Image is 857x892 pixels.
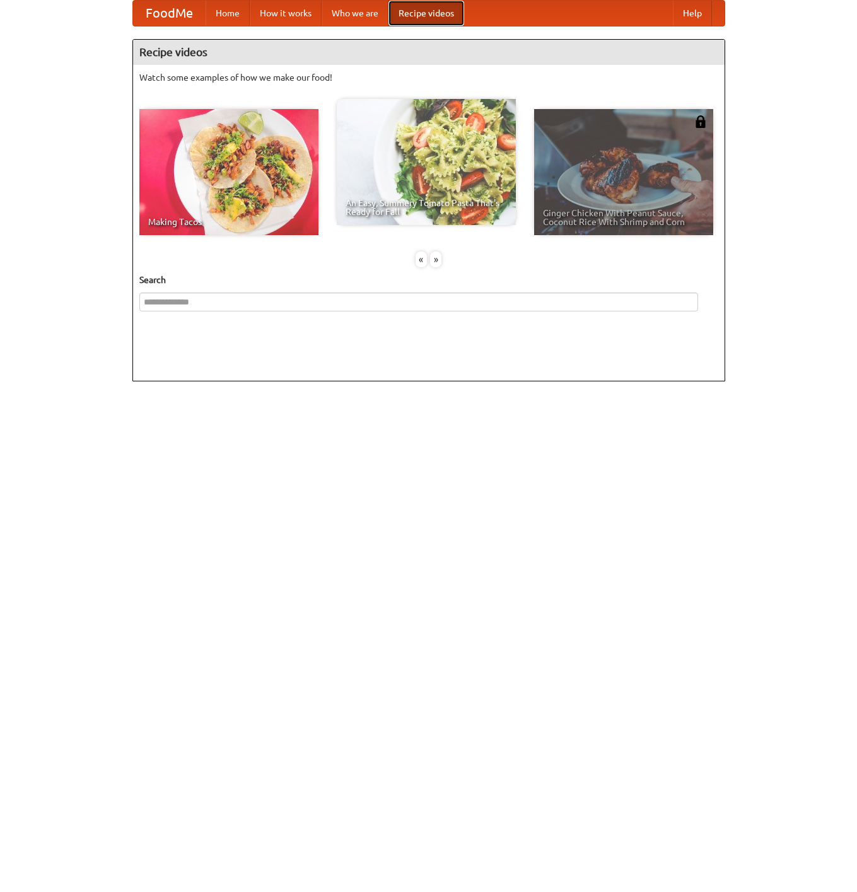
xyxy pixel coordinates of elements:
a: Who we are [322,1,388,26]
div: « [416,252,427,267]
span: An Easy, Summery Tomato Pasta That's Ready for Fall [346,199,507,216]
a: Recipe videos [388,1,464,26]
span: Making Tacos [148,217,310,226]
a: An Easy, Summery Tomato Pasta That's Ready for Fall [337,99,516,225]
a: How it works [250,1,322,26]
h5: Search [139,274,718,286]
a: Making Tacos [139,109,318,235]
a: FoodMe [133,1,206,26]
a: Help [673,1,712,26]
p: Watch some examples of how we make our food! [139,71,718,84]
a: Home [206,1,250,26]
h4: Recipe videos [133,40,725,65]
div: » [430,252,441,267]
img: 483408.png [694,115,707,128]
